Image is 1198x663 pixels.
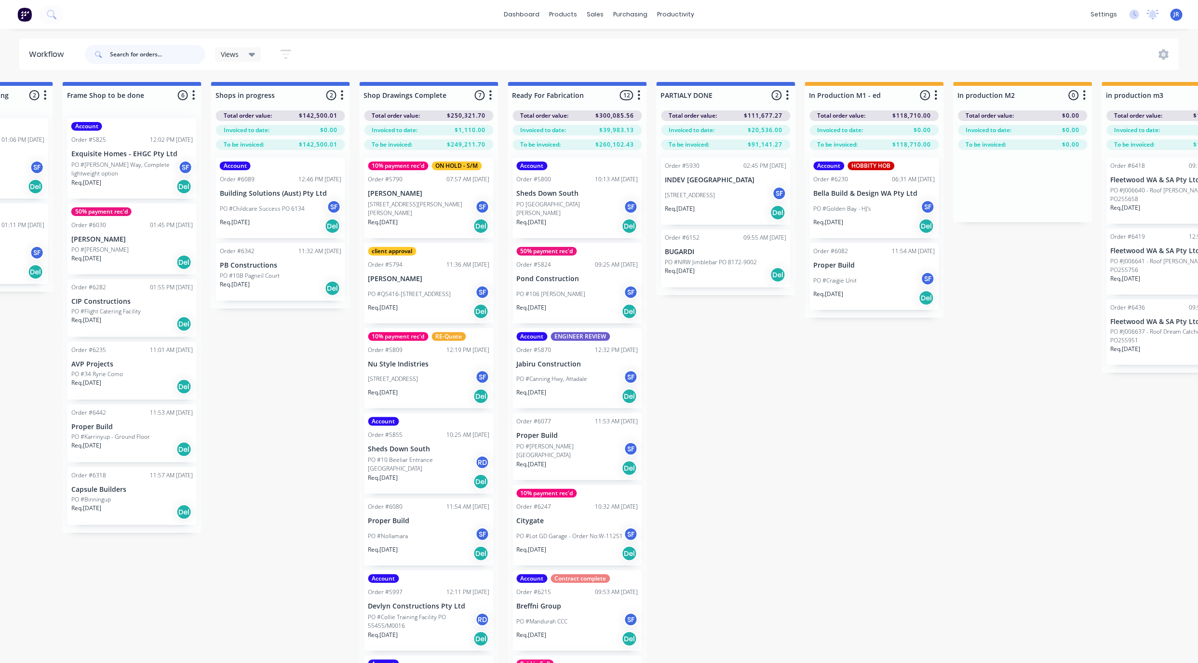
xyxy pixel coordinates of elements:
div: AccountOrder #580010:13 AM [DATE]Sheds Down SouthPO [GEOGRAPHIC_DATA][PERSON_NAME]SFReq.[DATE]Del [513,158,642,238]
p: PO #Craigie Unit [814,276,857,285]
div: Account [220,162,251,170]
p: PO #Karrinyup - Ground Floor [71,433,150,441]
p: Req. [DATE] [814,218,844,227]
span: To be invoiced: [818,140,858,149]
div: client approvalOrder #579411:36 AM [DATE][PERSON_NAME]PO #Q5416-[STREET_ADDRESS]SFReq.[DATE]Del [364,243,494,324]
div: Order #6342 [220,247,255,256]
div: 07:57 AM [DATE] [447,175,490,184]
span: $250,321.70 [447,111,486,120]
div: Order #631811:57 AM [DATE]Capsule BuildersPO #BinningupReq.[DATE]Del [67,467,197,525]
p: Req. [DATE] [71,316,101,325]
div: Order #6080 [368,502,403,511]
div: SF [30,245,44,260]
p: Breffni Group [517,602,638,610]
img: Factory [17,7,32,22]
p: Req. [DATE] [814,290,844,298]
p: Citygate [517,517,638,525]
div: Del [325,281,340,296]
div: SF [475,285,490,299]
div: Order #6419 [1111,232,1145,241]
div: 11:53 AM [DATE] [595,417,638,426]
p: PO #[PERSON_NAME][GEOGRAPHIC_DATA] [517,442,624,460]
div: Del [176,179,192,194]
div: SF [624,285,638,299]
div: HOBBITY HOB [848,162,895,170]
p: AVP Projects [71,360,193,368]
div: Account [368,574,399,583]
span: $0.00 [320,126,337,135]
div: AccountOrder #608912:46 PM [DATE]Building Solutions (Aust) Pty LtdPO #Childcare Success PO 6134SF... [216,158,345,238]
div: 10:25 AM [DATE] [447,431,490,439]
div: 50% payment rec'dOrder #603001:45 PM [DATE][PERSON_NAME]PO #[PERSON_NAME]Req.[DATE]Del [67,203,197,274]
div: SF [178,160,193,175]
div: Del [473,631,489,647]
div: 10% payment rec'dRE-QuoteOrder #580912:19 PM [DATE]Nu Style Indistries[STREET_ADDRESS]SFReq.[DATE... [364,328,494,409]
p: Req. [DATE] [368,388,398,397]
span: Total order value: [1115,111,1163,120]
div: 11:54 AM [DATE] [892,247,935,256]
div: 11:53 AM [DATE] [150,408,193,417]
p: [PERSON_NAME] [368,275,490,283]
div: Del [473,474,489,489]
span: Total order value: [818,111,866,120]
p: PO #10B Pagneil Court [220,271,280,280]
div: RE-Quote [432,332,466,341]
div: ENGINEER REVIEW [551,332,610,341]
div: Account [517,162,548,170]
span: $111,677.27 [744,111,783,120]
p: PO #Flight Catering Facility [71,307,141,316]
div: Order #6235 [71,346,106,354]
div: Order #6152 [665,233,700,242]
span: $39,983.13 [600,126,634,135]
span: $0.00 [1063,111,1080,120]
div: 10% payment rec'd [368,162,429,170]
div: 10% payment rec'dOrder #624710:32 AM [DATE]CitygatePO #Lot GD Garage - Order No:W-11251SFReq.[DAT... [513,485,642,566]
p: PO #10 Beeliar Entrance [GEOGRAPHIC_DATA] [368,456,475,473]
div: SF [475,370,490,384]
div: 10% payment rec'd [517,489,577,498]
span: $1,110.00 [455,126,486,135]
div: SF [624,200,638,214]
p: BUGARDI [665,248,787,256]
div: Del [473,304,489,319]
span: To be invoiced: [966,140,1007,149]
p: PO #Mandurah CCC [517,617,568,626]
div: Order #628201:55 PM [DATE]CIP ConstructionsPO #Flight Catering FacilityReq.[DATE]Del [67,279,197,337]
div: productivity [652,7,699,22]
span: $91,141.27 [748,140,783,149]
div: SF [772,186,787,201]
p: PB Constructions [220,261,341,270]
p: Proper Build [368,517,490,525]
div: SF [624,370,638,384]
div: SF [624,527,638,541]
p: Jabiru Construction [517,360,638,368]
div: Del [919,218,934,234]
span: $260,102.43 [596,140,634,149]
span: Invoiced to date: [521,126,566,135]
div: SF [624,612,638,627]
div: Del [176,379,192,394]
p: Req. [DATE] [517,460,547,469]
p: [STREET_ADDRESS] [665,191,715,200]
div: Order #5794 [368,260,403,269]
div: Del [770,267,786,283]
p: Sheds Down South [517,189,638,198]
span: Total order value: [372,111,420,120]
p: Nu Style Indistries [368,360,490,368]
div: 01:55 PM [DATE] [150,283,193,292]
p: Proper Build [517,432,638,440]
span: $249,211.70 [447,140,486,149]
div: Order #608211:54 AM [DATE]Proper BuildPO #Craigie UnitSFReq.[DATE]Del [810,243,939,310]
p: INDEV [GEOGRAPHIC_DATA] [665,176,787,184]
div: sales [582,7,608,22]
div: 10:32 AM [DATE] [595,502,638,511]
div: Account [368,417,399,426]
div: Order #6442 [71,408,106,417]
div: Order #5824 [517,260,552,269]
div: 09:55 AM [DATE] [744,233,787,242]
span: $142,500.01 [299,111,337,120]
div: SF [475,527,490,541]
p: PO #Lot GD Garage - Order No:W-11251 [517,532,623,541]
span: To be invoiced: [224,140,264,149]
div: Order #5870 [517,346,552,354]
